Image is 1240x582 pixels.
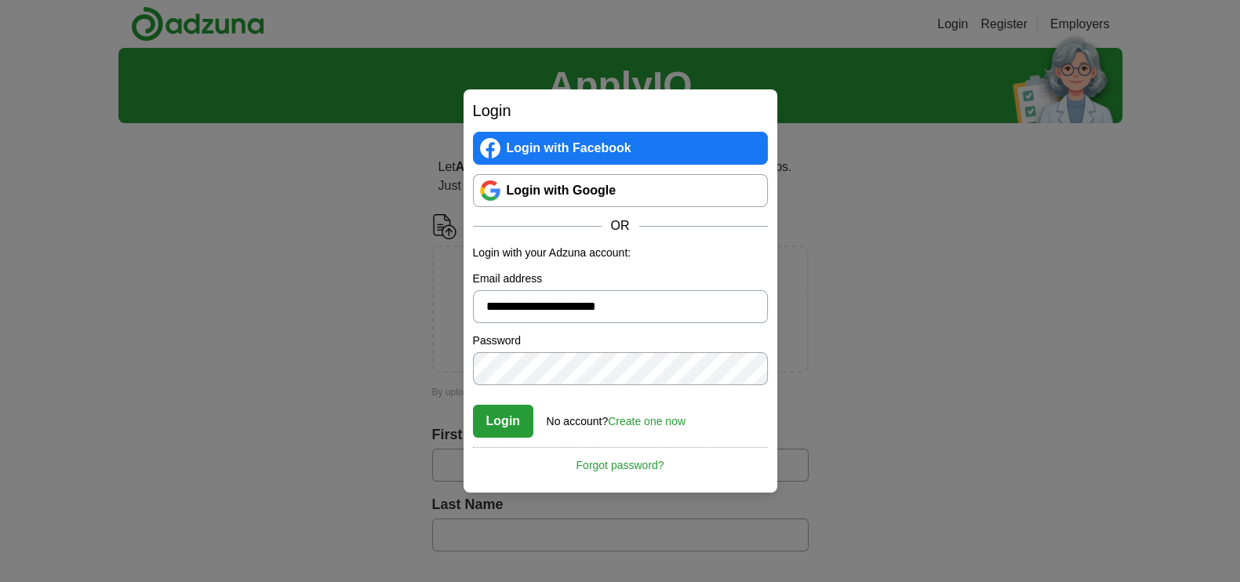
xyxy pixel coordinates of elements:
[473,405,534,438] button: Login
[473,333,768,349] label: Password
[473,174,768,207] a: Login with Google
[473,271,768,287] label: Email address
[473,99,768,122] h2: Login
[473,447,768,474] a: Forgot password?
[473,245,768,261] p: Login with your Adzuna account:
[608,415,685,427] a: Create one now
[547,404,685,430] div: No account?
[473,132,768,165] a: Login with Facebook
[602,216,639,235] span: OR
